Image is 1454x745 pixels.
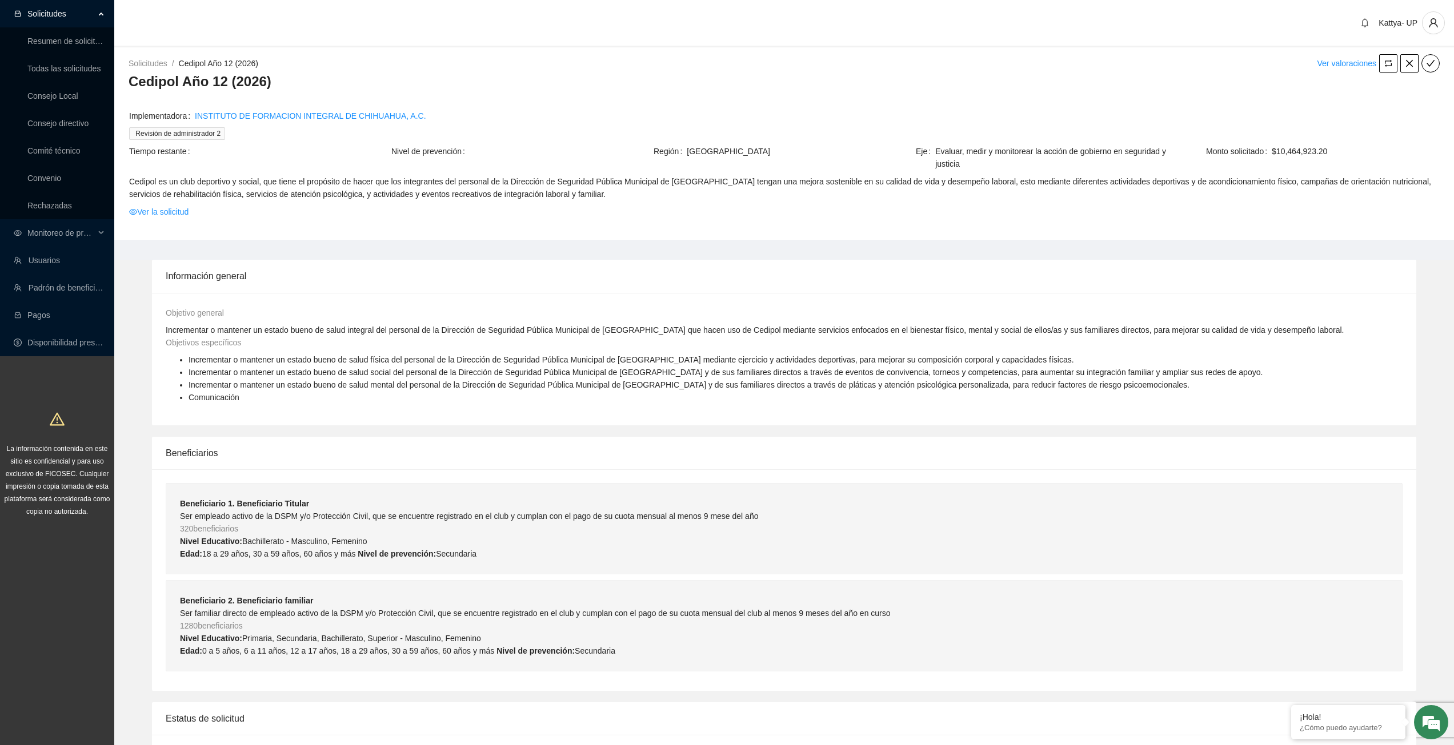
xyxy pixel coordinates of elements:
span: Bachillerato - Masculino, Femenino [242,537,367,546]
span: Ser empleado activo de la DSPM y/o Protección Civil, que se encuentre registrado en el club y cum... [180,512,758,521]
span: $10,464,923.20 [1272,145,1439,158]
span: Región [654,145,687,158]
div: Información general [166,260,1403,292]
span: 1280 beneficiarios [180,621,243,630]
div: ¡Hola! [1300,712,1397,722]
strong: Edad: [180,646,202,655]
span: 320 beneficiarios [180,524,238,533]
strong: Nivel Educativo: [180,537,242,546]
strong: Edad: [180,549,202,558]
span: / [172,59,174,68]
a: Rechazadas [27,201,72,210]
a: eyeVer la solicitud [129,206,189,218]
button: bell [1356,14,1374,32]
span: Incrementar o mantener un estado bueno de salud física del personal de la Dirección de Seguridad ... [189,355,1074,364]
strong: Nivel de prevención: [496,646,575,655]
a: Todas las solicitudes [27,64,101,73]
span: Evaluar, medir y monitorear la acción de gobierno en seguridad y justicia [935,145,1177,170]
span: Tiempo restante [129,145,195,158]
span: check [1422,59,1439,68]
a: Consejo Local [27,91,78,100]
span: Incrementar o mantener un estado bueno de salud social del personal de la Dirección de Seguridad ... [189,368,1263,377]
span: Objetivo general [166,308,224,317]
div: Beneficiarios [166,437,1403,469]
a: INSTITUTO DE FORMACION INTEGRAL DE CHIHUAHUA, A.C. [195,110,426,122]
strong: Nivel de prevención: [358,549,436,558]
a: Usuarios [29,256,60,265]
button: retweet [1379,54,1397,73]
span: Comunicación [189,393,239,402]
span: user [1423,18,1444,28]
div: Estatus de solicitud [166,702,1403,735]
span: Objetivos específicos [166,338,241,347]
span: Incrementar o mantener un estado bueno de salud mental del personal de la Dirección de Seguridad ... [189,380,1189,389]
span: bell [1356,18,1373,27]
span: 18 a 29 años, 30 a 59 años, 60 años y más [202,549,356,558]
span: 0 a 5 años, 6 a 11 años, 12 a 17 años, 18 a 29 años, 30 a 59 años, 60 años y más [202,646,494,655]
button: close [1400,54,1419,73]
span: Monitoreo de proyectos [27,222,95,244]
button: check [1421,54,1440,73]
span: Incrementar o mantener un estado bueno de salud integral del personal de la Dirección de Segurida... [166,325,1344,335]
span: warning [50,412,65,426]
span: eye [129,208,137,216]
span: Primaria, Secundaria, Bachillerato, Superior - Masculino, Femenino [242,634,481,643]
span: Eje [916,145,935,170]
a: Solicitudes [129,59,167,68]
span: inbox [14,10,22,18]
a: Disponibilidad presupuestal [27,338,125,347]
span: retweet [1380,59,1397,68]
strong: Beneficiario 1. Beneficiario Titular [180,499,309,508]
span: La información contenida en este sitio es confidencial y para uso exclusivo de FICOSEC. Cualquier... [5,445,110,516]
h3: Cedipol Año 12 (2026) [129,73,1440,91]
a: Padrón de beneficiarios [29,283,113,292]
strong: Beneficiario 2. Beneficiario familiar [180,596,313,605]
a: Comité técnico [27,146,81,155]
a: Consejo directivo [27,119,89,128]
span: close [1401,59,1418,68]
span: Kattya- UP [1379,18,1417,27]
span: Cedipol es un club deportivo y social, que tiene el propósito de hacer que los integrantes del pe... [129,175,1439,200]
span: Monto solicitado [1206,145,1272,158]
span: [GEOGRAPHIC_DATA] [687,145,915,158]
a: Ver valoraciones [1317,59,1376,68]
span: Ser familiar directo de empleado activo de la DSPM y/o Protección Civil, que se encuentre registr... [180,609,891,618]
span: Secundaria [436,549,476,558]
a: Cedipol Año 12 (2026) [179,59,258,68]
a: Resumen de solicitudes por aprobar [27,37,156,46]
span: Revisión de administrador 2 [129,127,225,140]
p: ¿Cómo puedo ayudarte? [1300,723,1397,732]
button: user [1422,11,1445,34]
span: Nivel de prevención [391,145,470,158]
a: Convenio [27,174,61,183]
strong: Nivel Educativo: [180,634,242,643]
a: Pagos [27,311,50,320]
span: Implementadora [129,110,195,122]
span: Solicitudes [27,2,95,25]
span: Secundaria [575,646,615,655]
span: eye [14,229,22,237]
